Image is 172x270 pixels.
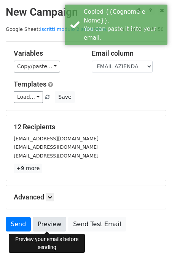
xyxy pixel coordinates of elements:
a: Preview [33,217,66,231]
iframe: Chat Widget [134,233,172,270]
a: Iscritti modulo 2 settembre... [40,26,111,32]
h5: 12 Recipients [14,123,158,131]
a: +9 more [14,164,42,173]
h5: Variables [14,49,80,58]
div: Copied {{Cognome e Nome}}. You can paste it into your email. [84,8,164,42]
a: Send [6,217,31,231]
small: [EMAIL_ADDRESS][DOMAIN_NAME] [14,144,99,150]
small: [EMAIL_ADDRESS][DOMAIN_NAME] [14,153,99,159]
a: Send Test Email [68,217,126,231]
h5: Advanced [14,193,158,201]
h5: Email column [92,49,158,58]
a: Copy/paste... [14,61,60,72]
button: Save [55,91,75,103]
div: Widget chat [134,233,172,270]
div: Preview your emails before sending [9,234,85,253]
small: Google Sheet: [6,26,111,32]
a: Templates [14,80,46,88]
a: Load... [14,91,43,103]
small: [EMAIL_ADDRESS][DOMAIN_NAME] [14,136,99,141]
h2: New Campaign [6,6,166,19]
